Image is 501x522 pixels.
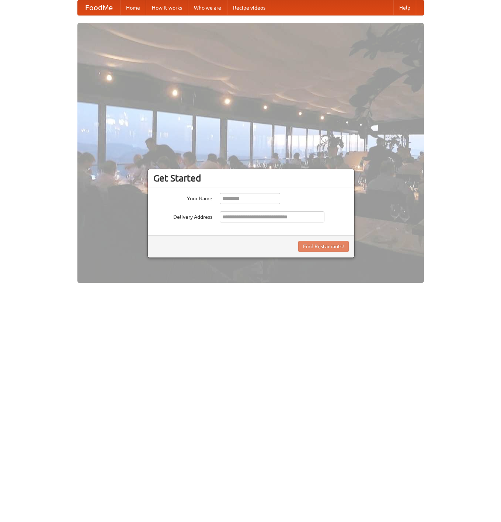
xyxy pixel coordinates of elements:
[227,0,271,15] a: Recipe videos
[146,0,188,15] a: How it works
[393,0,416,15] a: Help
[153,173,349,184] h3: Get Started
[153,193,212,202] label: Your Name
[298,241,349,252] button: Find Restaurants!
[78,0,120,15] a: FoodMe
[153,211,212,221] label: Delivery Address
[120,0,146,15] a: Home
[188,0,227,15] a: Who we are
